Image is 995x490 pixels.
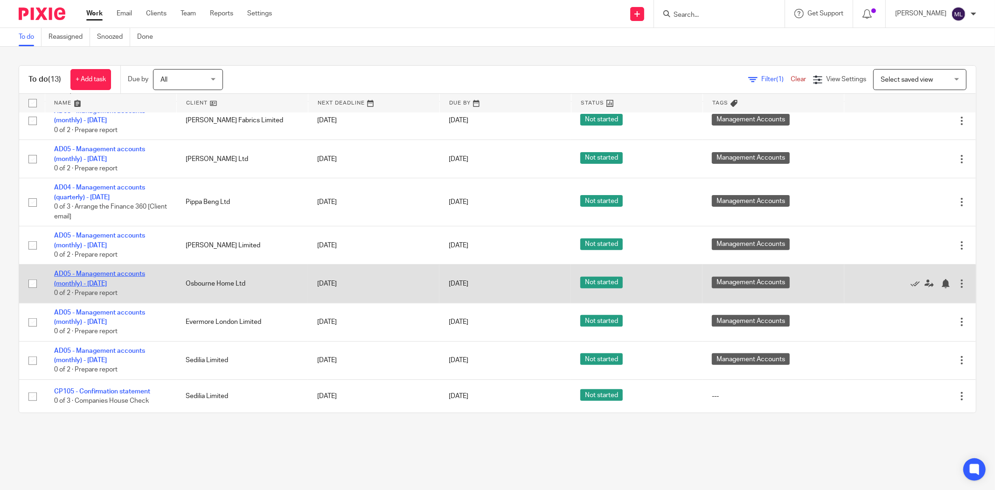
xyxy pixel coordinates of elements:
span: (13) [48,76,61,83]
a: Work [86,9,103,18]
a: Clear [791,76,806,83]
a: Reassigned [49,28,90,46]
a: AD05 - Management accounts (monthly) - [DATE] [54,271,145,287]
div: --- [712,392,835,401]
td: Osbourne Home Ltd [176,265,308,303]
td: [DATE] [308,341,439,379]
td: [PERSON_NAME] Limited [176,226,308,265]
p: Due by [128,75,148,84]
td: [PERSON_NAME] Fabrics Limited [176,102,308,140]
td: Pippa Beng Ltd [176,178,308,226]
a: Mark as done [911,279,925,288]
span: [DATE] [449,319,468,325]
span: Not started [580,353,623,365]
span: 0 of 2 · Prepare report [54,290,118,296]
span: Not started [580,114,623,126]
a: Reports [210,9,233,18]
span: [DATE] [449,118,468,124]
span: 0 of 2 · Prepare report [54,252,118,258]
a: AD04 - Management accounts (quarterly) - [DATE] [54,184,145,200]
span: Not started [580,315,623,327]
span: [DATE] [449,393,468,399]
a: CP105 - Confirmation statement [54,388,150,395]
p: [PERSON_NAME] [895,9,946,18]
a: AD05 - Management accounts (monthly) - [DATE] [54,309,145,325]
a: + Add task [70,69,111,90]
span: View Settings [826,76,866,83]
td: [DATE] [308,226,439,265]
td: Sedilia Limited [176,380,308,413]
span: Management Accounts [712,315,790,327]
a: Snoozed [97,28,130,46]
a: Clients [146,9,167,18]
span: Management Accounts [712,238,790,250]
input: Search [673,11,757,20]
td: [DATE] [308,102,439,140]
span: All [160,77,167,83]
span: 0 of 2 · Prepare report [54,329,118,335]
a: Team [181,9,196,18]
span: Management Accounts [712,114,790,126]
span: Management Accounts [712,277,790,288]
td: [DATE] [308,380,439,413]
span: [DATE] [449,242,468,249]
span: Not started [580,195,623,207]
h1: To do [28,75,61,84]
span: 0 of 3 · Companies House Check [54,398,149,404]
span: Not started [580,152,623,164]
span: [DATE] [449,357,468,364]
td: [DATE] [308,140,439,178]
td: Evermore London Limited [176,303,308,341]
span: 0 of 2 · Prepare report [54,127,118,133]
span: (1) [776,76,784,83]
span: Filter [761,76,791,83]
span: Management Accounts [712,353,790,365]
span: 0 of 2 · Prepare report [54,367,118,373]
a: Settings [247,9,272,18]
span: [DATE] [449,199,468,205]
span: 0 of 2 · Prepare report [54,165,118,172]
td: [DATE] [308,303,439,341]
span: Select saved view [881,77,933,83]
img: Pixie [19,7,65,20]
span: Not started [580,389,623,401]
span: Not started [580,277,623,288]
span: Management Accounts [712,152,790,164]
a: AD05 - Management accounts (monthly) - [DATE] [54,232,145,248]
span: Tags [712,100,728,105]
span: 0 of 3 · Arrange the Finance 360 [Client email] [54,203,167,220]
span: [DATE] [449,280,468,287]
span: Get Support [807,10,843,17]
a: AD05 - Management accounts (monthly) - [DATE] [54,348,145,364]
span: Management Accounts [712,195,790,207]
td: Sedilia Limited [176,341,308,379]
td: [PERSON_NAME] Ltd [176,140,308,178]
span: [DATE] [449,156,468,162]
a: To do [19,28,42,46]
img: svg%3E [951,7,966,21]
td: [DATE] [308,178,439,226]
a: Email [117,9,132,18]
span: Not started [580,238,623,250]
a: Done [137,28,160,46]
a: AD05 - Management accounts (monthly) - [DATE] [54,146,145,162]
td: [DATE] [308,265,439,303]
